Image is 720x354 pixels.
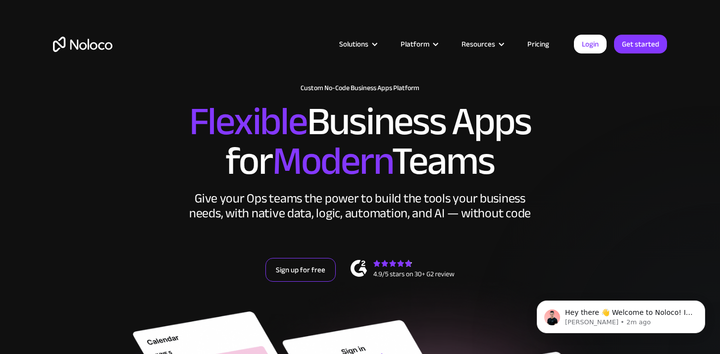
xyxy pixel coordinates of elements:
span: Flexible [189,85,307,158]
span: Modern [272,124,392,198]
a: Login [574,35,607,53]
h2: Business Apps for Teams [53,102,667,181]
div: Give your Ops teams the power to build the tools your business needs, with native data, logic, au... [187,191,533,221]
a: Pricing [515,38,562,51]
div: Platform [401,38,429,51]
div: Resources [462,38,495,51]
div: Solutions [327,38,388,51]
iframe: Intercom notifications message [522,280,720,349]
a: Get started [614,35,667,53]
a: Sign up for free [265,258,336,282]
div: Platform [388,38,449,51]
div: Solutions [339,38,368,51]
div: Resources [449,38,515,51]
a: home [53,37,112,52]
